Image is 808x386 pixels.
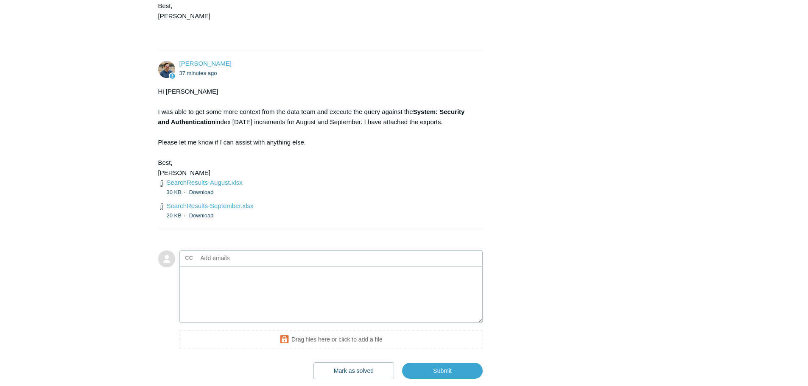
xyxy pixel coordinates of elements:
a: [PERSON_NAME] [179,60,232,67]
textarea: Add your reply [179,266,483,323]
input: Submit [402,363,483,379]
span: 30 KB [167,189,187,195]
input: Add emails [197,252,288,264]
a: SearchResults-September.xlsx [167,202,254,209]
span: Spencer Grissom [179,60,232,67]
time: 10/14/2025, 12:07 [179,70,217,76]
strong: System: Security and Authentication [158,108,465,125]
span: 20 KB [167,212,187,219]
label: CC [185,252,193,264]
div: Hi [PERSON_NAME] I was able to get some more context from the data team and execute the query aga... [158,86,475,178]
a: Download [189,189,214,195]
button: Mark as solved [313,362,394,379]
a: SearchResults-August.xlsx [167,179,243,186]
a: Download [189,212,214,219]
